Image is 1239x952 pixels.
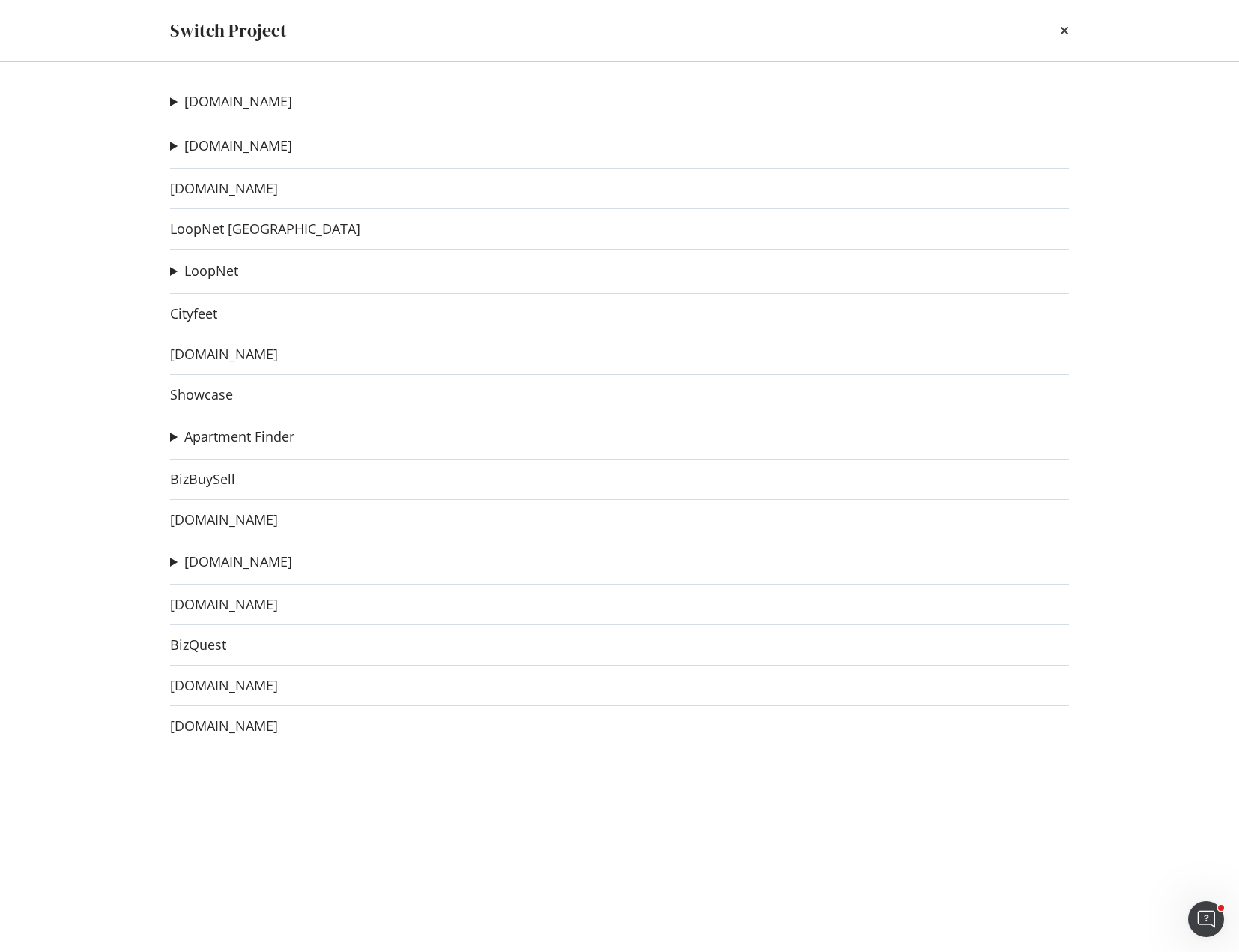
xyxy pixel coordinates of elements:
a: [DOMAIN_NAME] [170,718,278,734]
a: BizBuySell [170,472,235,487]
a: [DOMAIN_NAME] [170,678,278,693]
div: times [1060,18,1069,43]
a: [DOMAIN_NAME] [184,554,292,570]
a: [DOMAIN_NAME] [184,138,292,154]
summary: LoopNet [170,262,238,281]
a: Apartment Finder [184,429,294,445]
summary: [DOMAIN_NAME] [170,136,292,156]
summary: [DOMAIN_NAME] [170,552,292,572]
a: BizQuest [170,637,226,653]
iframe: Intercom live chat [1188,901,1224,937]
a: LoopNet [184,263,238,279]
a: [DOMAIN_NAME] [170,597,278,612]
div: Switch Project [170,18,287,43]
a: [DOMAIN_NAME] [170,181,278,196]
a: [DOMAIN_NAME] [184,94,292,109]
a: Cityfeet [170,306,217,322]
a: Showcase [170,387,233,403]
summary: [DOMAIN_NAME] [170,92,292,112]
a: [DOMAIN_NAME] [170,512,278,528]
summary: Apartment Finder [170,427,294,447]
a: [DOMAIN_NAME] [170,346,278,362]
a: LoopNet [GEOGRAPHIC_DATA] [170,221,360,237]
